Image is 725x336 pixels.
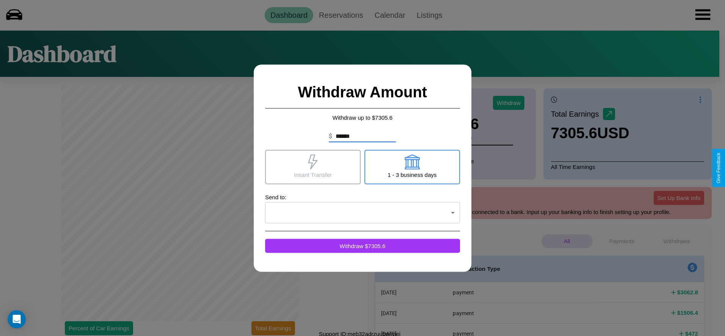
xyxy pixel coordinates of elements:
[716,153,721,183] div: Give Feedback
[294,169,332,180] p: Insant Transfer
[265,192,460,202] p: Send to:
[388,169,436,180] p: 1 - 3 business days
[265,76,460,108] h2: Withdraw Amount
[8,310,26,328] div: Open Intercom Messenger
[265,239,460,253] button: Withdraw $7305.6
[329,131,332,141] p: $
[265,112,460,122] p: Withdraw up to $ 7305.6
